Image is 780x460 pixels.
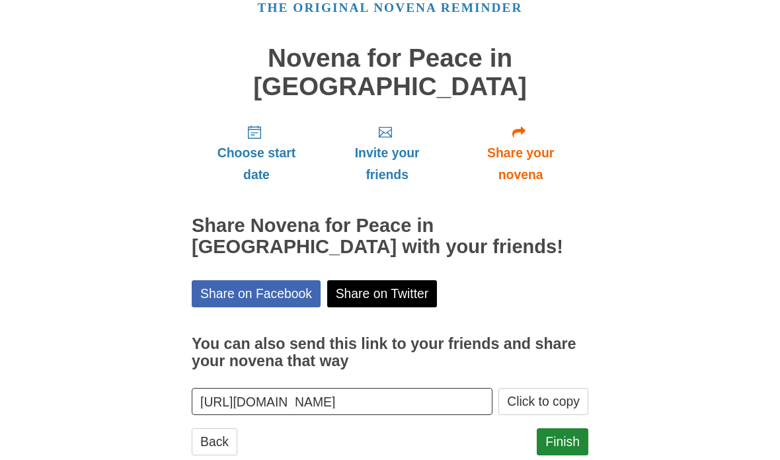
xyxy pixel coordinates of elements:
[192,428,237,455] a: Back
[334,142,440,186] span: Invite your friends
[192,280,321,307] a: Share on Facebook
[192,114,321,192] a: Choose start date
[192,336,588,369] h3: You can also send this link to your friends and share your novena that way
[537,428,588,455] a: Finish
[327,280,438,307] a: Share on Twitter
[466,142,575,186] span: Share your novena
[258,1,523,15] a: The original novena reminder
[453,114,588,192] a: Share your novena
[321,114,453,192] a: Invite your friends
[498,388,588,415] button: Click to copy
[205,142,308,186] span: Choose start date
[192,44,588,100] h1: Novena for Peace in [GEOGRAPHIC_DATA]
[192,215,588,258] h2: Share Novena for Peace in [GEOGRAPHIC_DATA] with your friends!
